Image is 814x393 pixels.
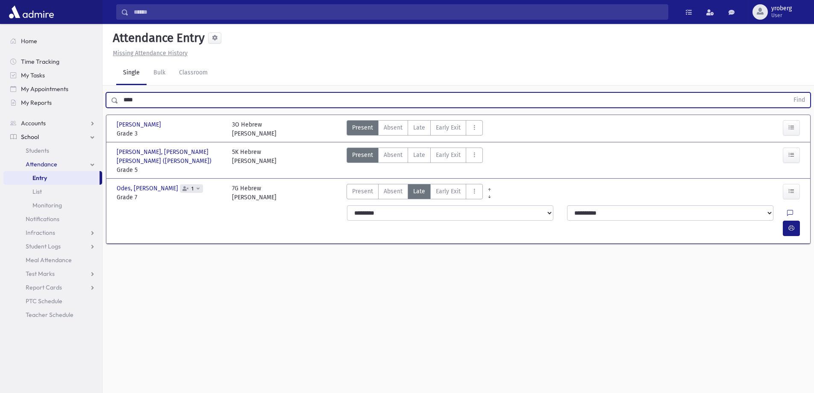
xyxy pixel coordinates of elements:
a: Attendance [3,157,102,171]
span: Attendance [26,160,57,168]
span: Present [352,151,373,160]
div: 7G Hebrew [PERSON_NAME] [232,184,276,202]
span: Entry [32,174,47,182]
a: Classroom [172,61,215,85]
span: Late [413,123,425,132]
a: Monitoring [3,198,102,212]
span: yroberg [771,5,792,12]
a: Missing Attendance History [109,50,188,57]
div: 3O Hebrew [PERSON_NAME] [232,120,276,138]
span: My Reports [21,99,52,106]
a: My Tasks [3,68,102,82]
span: Accounts [21,119,46,127]
a: Home [3,34,102,48]
span: Student Logs [26,242,61,250]
a: Infractions [3,226,102,239]
span: Teacher Schedule [26,311,73,319]
a: Notifications [3,212,102,226]
span: Late [413,187,425,196]
div: AttTypes [347,120,483,138]
span: Early Exit [436,151,461,160]
span: [PERSON_NAME], [PERSON_NAME] [PERSON_NAME] ([PERSON_NAME]) [117,148,223,165]
span: School [21,133,39,141]
a: Report Cards [3,281,102,294]
a: Accounts [3,116,102,130]
h5: Attendance Entry [109,31,205,45]
a: School [3,130,102,144]
span: Grade 5 [117,165,223,174]
span: PTC Schedule [26,297,62,305]
span: Monitoring [32,201,62,209]
span: Home [21,37,37,45]
span: Infractions [26,229,55,236]
span: Early Exit [436,187,461,196]
a: Time Tracking [3,55,102,68]
a: Students [3,144,102,157]
span: Grade 3 [117,129,223,138]
span: Present [352,123,373,132]
span: Present [352,187,373,196]
span: Late [413,151,425,160]
u: Missing Attendance History [113,50,188,57]
div: AttTypes [347,148,483,174]
span: Time Tracking [21,58,59,65]
span: My Appointments [21,85,68,93]
span: List [32,188,42,195]
a: Student Logs [3,239,102,253]
span: My Tasks [21,71,45,79]
span: Test Marks [26,270,55,278]
span: Students [26,147,49,154]
span: Notifications [26,215,59,223]
a: Test Marks [3,267,102,281]
span: User [771,12,792,19]
a: My Reports [3,96,102,109]
a: List [3,185,102,198]
a: My Appointments [3,82,102,96]
a: Entry [3,171,100,185]
input: Search [129,4,668,20]
div: AttTypes [347,184,483,202]
span: Early Exit [436,123,461,132]
span: 1 [190,186,195,192]
a: PTC Schedule [3,294,102,308]
span: Absent [384,123,403,132]
a: Bulk [147,61,172,85]
a: Teacher Schedule [3,308,102,322]
span: Odes, [PERSON_NAME] [117,184,180,193]
span: Report Cards [26,284,62,291]
a: Single [116,61,147,85]
button: Find [788,93,810,107]
span: Meal Attendance [26,256,72,264]
div: 5K Hebrew [PERSON_NAME] [232,148,276,174]
span: Absent [384,151,403,160]
span: Grade 7 [117,193,223,202]
span: Absent [384,187,403,196]
a: Meal Attendance [3,253,102,267]
span: [PERSON_NAME] [117,120,163,129]
img: AdmirePro [7,3,56,21]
